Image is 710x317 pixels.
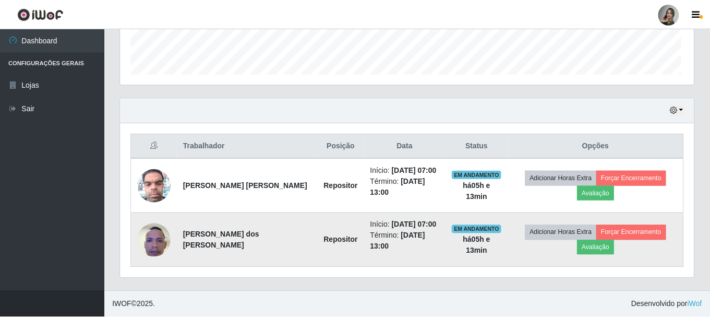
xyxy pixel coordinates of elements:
[371,176,441,198] li: Término:
[598,171,668,185] button: Forçar Encerramento
[453,225,503,233] span: EM ANDAMENTO
[510,134,686,159] th: Opções
[465,236,492,255] strong: há 05 h e 13 min
[113,299,155,310] span: © 2025 .
[527,225,598,240] button: Adicionar Horas Extra
[579,186,616,201] button: Avaliação
[113,300,132,308] span: IWOF
[393,220,438,229] time: [DATE] 07:00
[447,134,510,159] th: Status
[184,181,308,190] strong: [PERSON_NAME] [PERSON_NAME]
[527,171,598,185] button: Adicionar Horas Extra
[319,134,365,159] th: Posição
[325,236,359,244] strong: Repositor
[453,171,503,179] span: EM ANDAMENTO
[690,300,704,308] a: iWof
[365,134,447,159] th: Data
[598,225,668,240] button: Forçar Encerramento
[17,8,64,21] img: CoreUI Logo
[138,218,171,262] img: 1749852660115.jpeg
[177,134,319,159] th: Trabalhador
[371,219,441,230] li: Início:
[138,163,171,208] img: 1749903352481.jpeg
[371,230,441,252] li: Término:
[633,299,704,310] span: Desenvolvido por
[325,181,359,190] strong: Repositor
[371,165,441,176] li: Início:
[465,181,492,201] strong: há 05 h e 13 min
[184,230,260,250] strong: [PERSON_NAME] dos [PERSON_NAME]
[393,166,438,174] time: [DATE] 07:00
[579,240,616,255] button: Avaliação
